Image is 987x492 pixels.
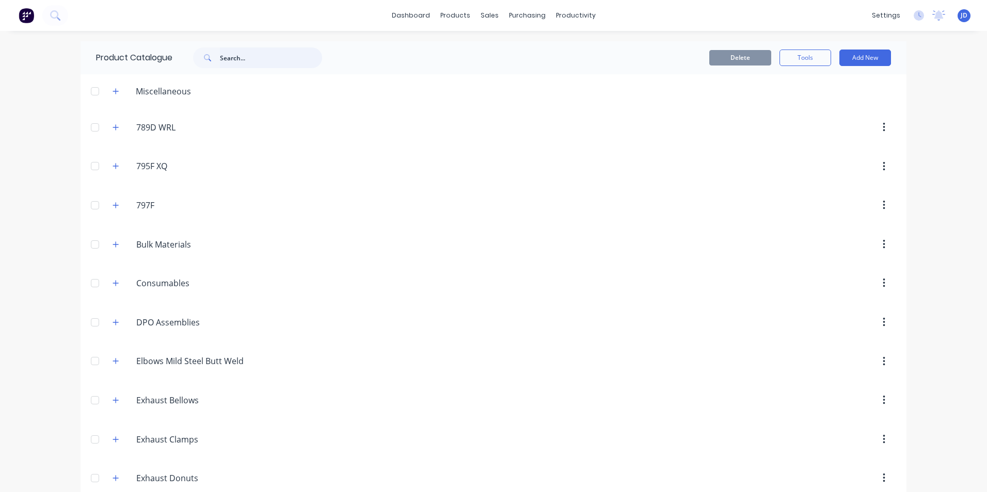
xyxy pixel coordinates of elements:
[136,394,259,406] input: Enter category name
[551,8,601,23] div: productivity
[136,316,259,329] input: Enter category name
[136,472,259,484] input: Enter category name
[867,8,905,23] div: settings
[136,355,259,367] input: Enter category name
[475,8,504,23] div: sales
[136,199,259,211] input: Enter category name
[220,47,322,68] input: Search...
[709,50,771,65] button: Delete
[504,8,551,23] div: purchasing
[136,433,259,446] input: Enter category name
[81,41,172,74] div: Product Catalogue
[961,11,967,20] span: JD
[136,160,259,172] input: Enter category name
[128,85,199,97] div: Miscellaneous
[136,277,259,289] input: Enter category name
[136,238,259,251] input: Enter category name
[387,8,435,23] a: dashboard
[435,8,475,23] div: products
[839,50,891,66] button: Add New
[136,121,259,134] input: Enter category name
[19,8,34,23] img: Factory
[779,50,831,66] button: Tools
